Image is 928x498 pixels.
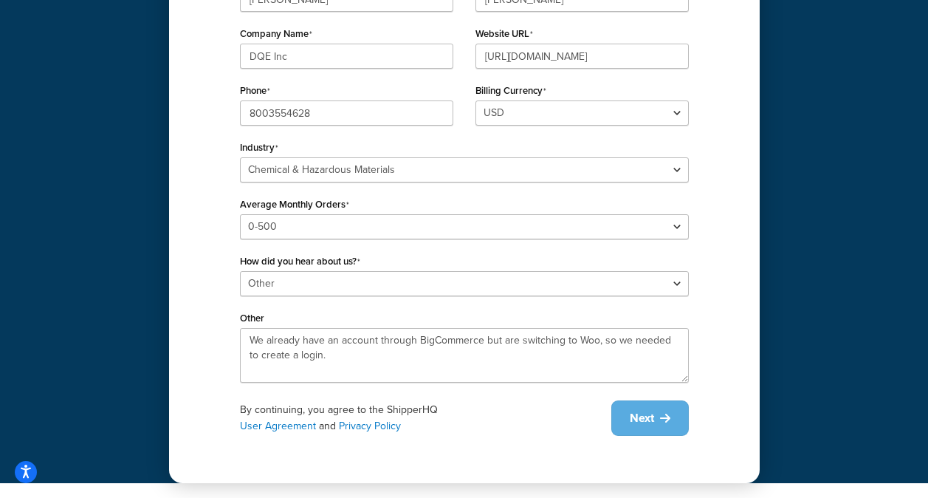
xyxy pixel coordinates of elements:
label: Industry [240,142,278,154]
label: Website URL [475,28,533,40]
label: Average Monthly Orders [240,199,349,211]
a: Privacy Policy [339,418,401,434]
label: Billing Currency [475,85,546,97]
textarea: We already have an account through BigCommerce but are switching to Woo, so we needed to create a... [240,328,689,383]
label: How did you hear about us? [240,256,360,267]
div: By continuing, you agree to the ShipperHQ and [240,402,611,434]
label: Company Name [240,28,312,40]
a: User Agreement [240,418,316,434]
label: Other [240,313,264,324]
label: Phone [240,85,270,97]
